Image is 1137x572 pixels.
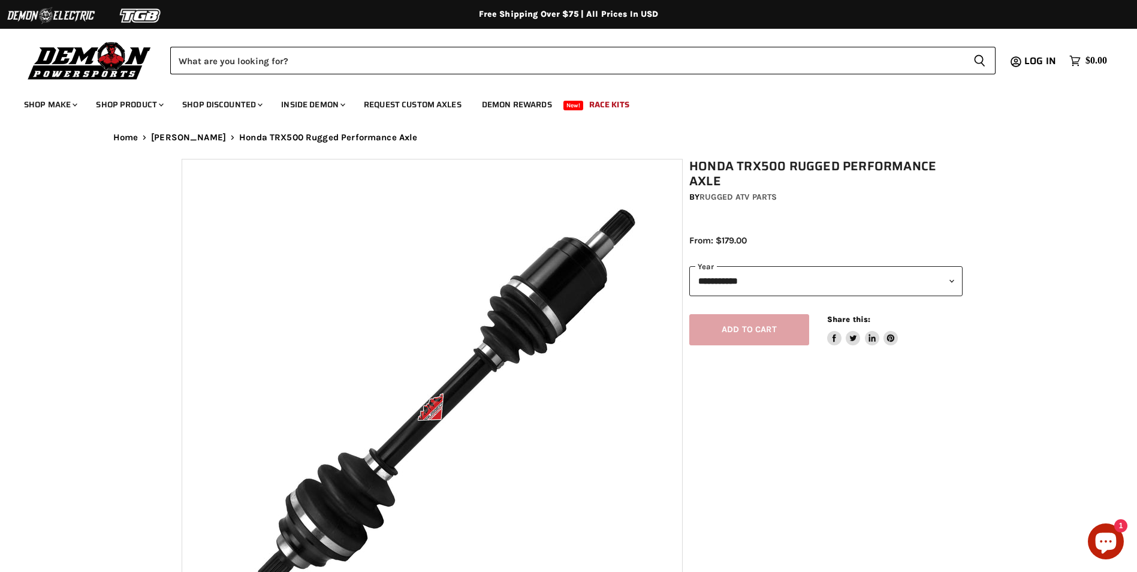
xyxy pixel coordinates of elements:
img: Demon Powersports [24,39,155,82]
input: Search [170,47,964,74]
form: Product [170,47,996,74]
a: Inside Demon [272,92,352,117]
aside: Share this: [827,314,898,346]
ul: Main menu [15,88,1104,117]
img: Demon Electric Logo 2 [6,4,96,27]
a: Shop Discounted [173,92,270,117]
select: year [689,266,963,296]
a: Race Kits [580,92,638,117]
inbox-online-store-chat: Shopify online store chat [1084,523,1127,562]
span: $0.00 [1085,55,1107,67]
button: Search [964,47,996,74]
a: Request Custom Axles [355,92,471,117]
span: Log in [1024,53,1056,68]
a: Rugged ATV Parts [699,192,777,202]
a: $0.00 [1063,52,1113,70]
a: [PERSON_NAME] [151,133,226,143]
img: TGB Logo 2 [96,4,186,27]
a: Home [113,133,138,143]
span: From: $179.00 [689,235,747,246]
span: New! [563,101,584,110]
nav: Breadcrumbs [89,133,1048,143]
span: Share this: [827,315,870,324]
div: Free Shipping Over $75 | All Prices In USD [89,9,1048,20]
a: Demon Rewards [473,92,561,117]
a: Shop Make [15,92,85,117]
a: Log in [1019,56,1063,67]
a: Shop Product [87,92,171,117]
span: Honda TRX500 Rugged Performance Axle [239,133,417,143]
div: by [689,191,963,204]
h1: Honda TRX500 Rugged Performance Axle [689,159,963,189]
